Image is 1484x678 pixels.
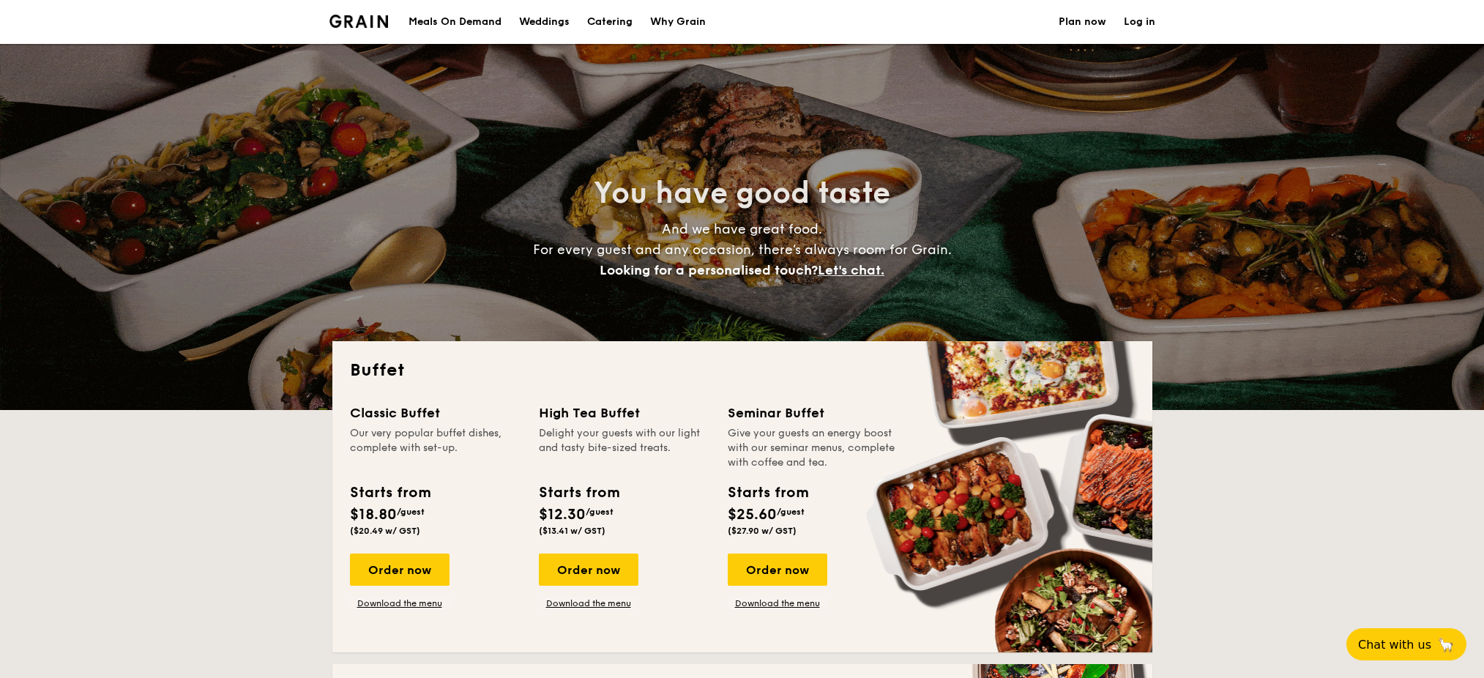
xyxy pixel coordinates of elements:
div: Starts from [539,482,619,504]
h2: Buffet [350,359,1135,382]
span: $12.30 [539,506,586,524]
span: And we have great food. For every guest and any occasion, there’s always room for Grain. [533,221,952,278]
div: Order now [728,554,827,586]
span: ($20.49 w/ GST) [350,526,420,536]
a: Download the menu [539,597,638,609]
span: /guest [397,507,425,517]
span: /guest [777,507,805,517]
div: Seminar Buffet [728,403,899,423]
div: Starts from [350,482,430,504]
div: Order now [539,554,638,586]
span: ($27.90 w/ GST) [728,526,797,536]
div: Starts from [728,482,808,504]
a: Download the menu [350,597,450,609]
span: Chat with us [1358,638,1431,652]
div: Order now [350,554,450,586]
span: ($13.41 w/ GST) [539,526,605,536]
span: $18.80 [350,506,397,524]
span: 🦙 [1437,636,1455,653]
div: High Tea Buffet [539,403,710,423]
span: /guest [586,507,614,517]
a: Download the menu [728,597,827,609]
div: Our very popular buffet dishes, complete with set-up. [350,426,521,470]
button: Chat with us🦙 [1346,628,1466,660]
span: Looking for a personalised touch? [600,262,818,278]
img: Grain [329,15,389,28]
span: $25.60 [728,506,777,524]
div: Classic Buffet [350,403,521,423]
div: Give your guests an energy boost with our seminar menus, complete with coffee and tea. [728,426,899,470]
span: You have good taste [594,176,890,211]
a: Logotype [329,15,389,28]
div: Delight your guests with our light and tasty bite-sized treats. [539,426,710,470]
span: Let's chat. [818,262,884,278]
